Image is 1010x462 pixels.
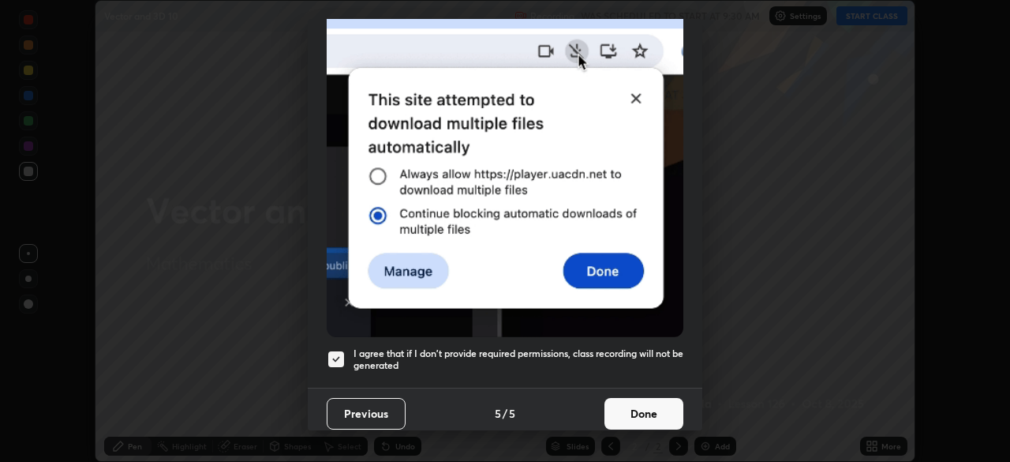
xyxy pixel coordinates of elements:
h4: / [503,405,507,422]
h4: 5 [509,405,515,422]
h5: I agree that if I don't provide required permissions, class recording will not be generated [353,347,683,372]
h4: 5 [495,405,501,422]
button: Previous [327,398,406,430]
button: Done [604,398,683,430]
